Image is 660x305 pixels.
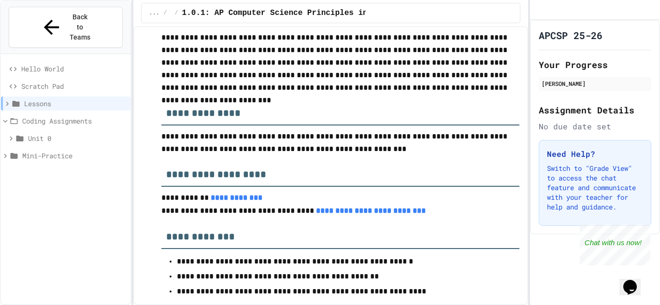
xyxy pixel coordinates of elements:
[22,116,127,126] span: Coding Assignments
[547,148,643,160] h3: Need Help?
[163,9,167,17] span: /
[539,28,603,42] h1: APCSP 25-26
[24,98,127,109] span: Lessons
[28,133,127,143] span: Unit 0
[580,224,650,265] iframe: chat widget
[21,64,127,74] span: Hello World
[539,103,651,117] h2: Assignment Details
[174,9,178,17] span: /
[9,7,123,48] button: Back to Teams
[149,9,160,17] span: ...
[619,266,650,295] iframe: chat widget
[21,81,127,91] span: Scratch Pad
[539,58,651,71] h2: Your Progress
[547,164,643,212] p: Switch to "Grade View" to access the chat feature and communicate with your teacher for help and ...
[542,79,648,88] div: [PERSON_NAME]
[182,7,474,19] span: 1.0.1: AP Computer Science Principles in Python Course Syllabus
[539,121,651,132] div: No due date set
[22,151,127,161] span: Mini-Practice
[69,12,91,42] span: Back to Teams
